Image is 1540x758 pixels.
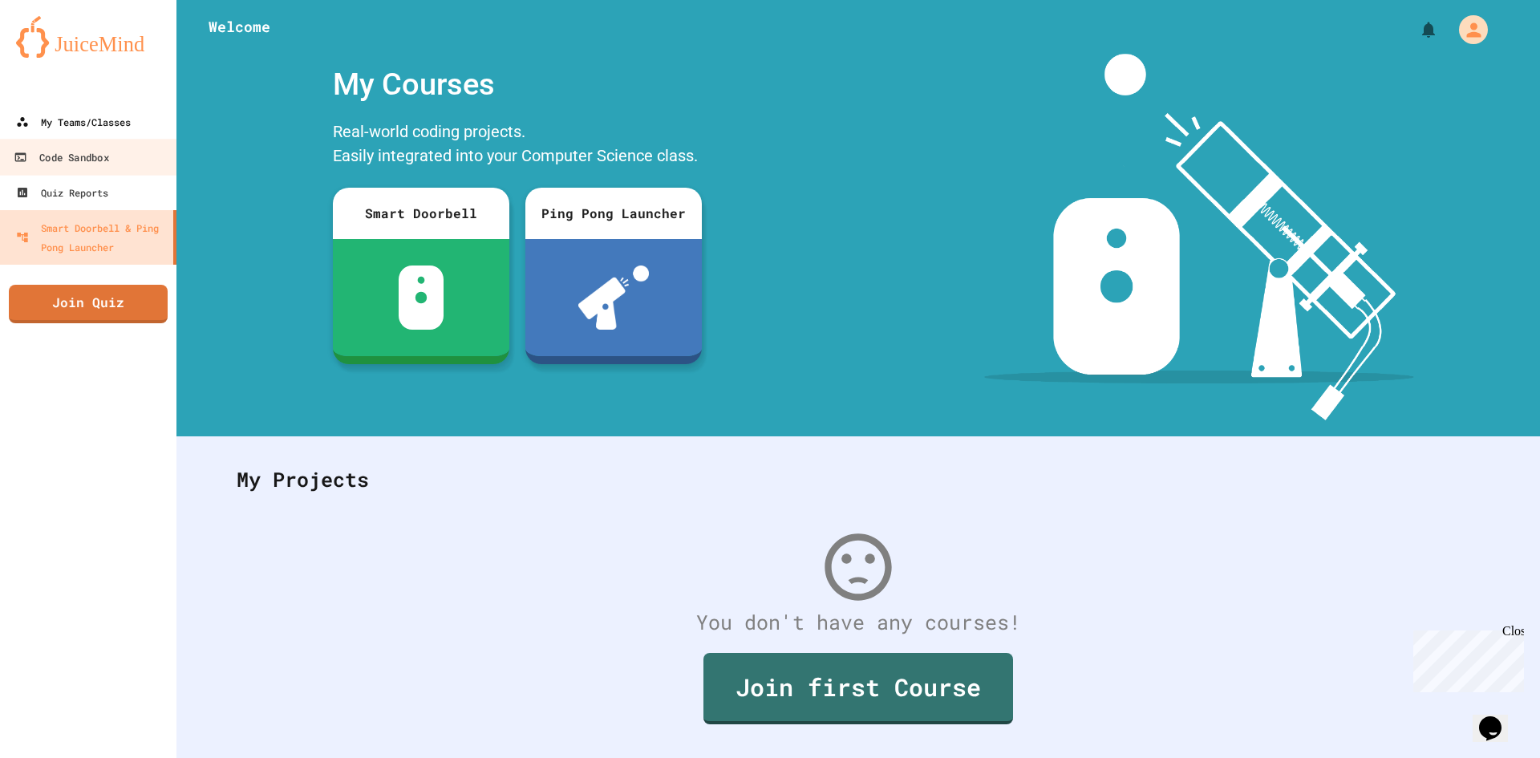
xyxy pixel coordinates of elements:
img: sdb-white.svg [399,266,444,330]
div: My Projects [221,448,1496,511]
iframe: chat widget [1407,624,1524,692]
div: You don't have any courses! [221,607,1496,638]
img: logo-orange.svg [16,16,160,58]
div: Ping Pong Launcher [525,188,702,239]
div: Code Sandbox [14,148,108,168]
div: Chat with us now!Close [6,6,111,102]
div: Smart Doorbell [333,188,509,239]
div: Real-world coding projects. Easily integrated into your Computer Science class. [325,116,710,176]
div: Smart Doorbell & Ping Pong Launcher [16,218,167,257]
img: banner-image-my-projects.png [984,54,1414,420]
a: Join first Course [703,653,1013,724]
iframe: chat widget [1473,694,1524,742]
img: ppl-with-ball.png [578,266,650,330]
div: My Notifications [1389,16,1442,43]
div: My Courses [325,54,710,116]
div: My Account [1442,11,1492,48]
a: Join Quiz [9,285,168,323]
div: Quiz Reports [16,183,108,202]
div: My Teams/Classes [16,112,131,132]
